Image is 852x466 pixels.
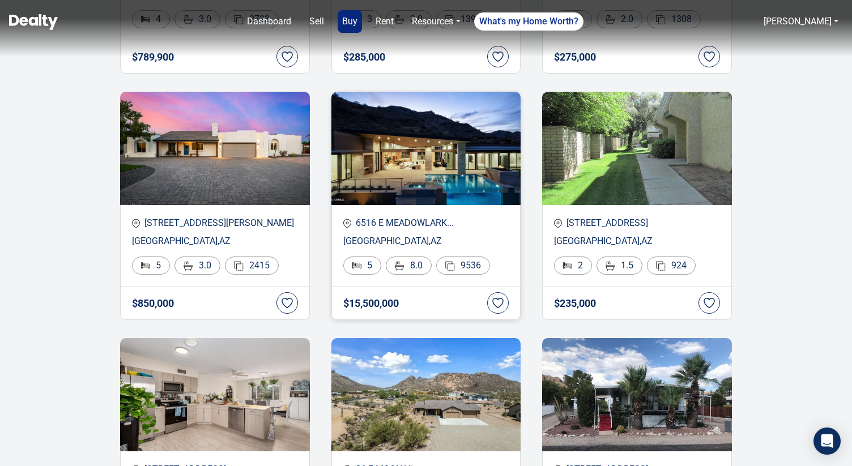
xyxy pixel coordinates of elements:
div: 3.0 [174,256,220,275]
img: Recent Properties [331,338,521,451]
a: Resources [407,10,465,33]
img: Bed [352,262,361,269]
p: 6516 E MEADOWLARK... [343,216,509,230]
img: Area [445,261,455,271]
p: [STREET_ADDRESS][PERSON_NAME] [132,216,298,230]
img: Recent Properties [120,92,310,205]
p: [GEOGRAPHIC_DATA] , AZ [132,234,298,248]
div: 2 [554,256,592,275]
div: 9536 [436,256,490,275]
img: Recent Properties [331,92,521,205]
a: Sell [305,10,329,33]
img: Recent Properties [542,92,732,205]
a: What's my Home Worth? [474,12,583,31]
h4: $ 275,000 [554,52,596,63]
p: [STREET_ADDRESS] [554,216,720,230]
a: [PERSON_NAME] [764,16,832,27]
a: Rent [371,10,398,33]
p: [GEOGRAPHIC_DATA] , AZ [343,234,509,248]
img: location [554,219,562,228]
div: 924 [647,256,696,275]
div: 8.0 [386,256,432,275]
p: [GEOGRAPHIC_DATA] , AZ [554,234,720,248]
iframe: BigID CMP Widget [6,432,40,466]
h4: $ 15,500,000 [343,298,399,309]
img: Bathroom [395,261,404,271]
img: Dealty - Buy, Sell & Rent Homes [9,14,58,30]
img: Area [656,261,666,271]
h4: $ 285,000 [343,52,385,63]
h4: $ 789,900 [132,52,174,63]
div: 2415 [225,256,279,275]
h4: $ 850,000 [132,298,174,309]
img: Bed [141,262,150,269]
img: location [343,219,351,228]
div: 1.5 [597,256,642,275]
img: Recent Properties [120,338,310,451]
a: Buy [338,10,362,33]
img: Area [234,261,244,271]
div: 5 [132,256,170,275]
img: Bathroom [184,261,193,271]
div: Open Intercom Messenger [813,427,841,455]
img: Recent Properties [542,338,732,451]
a: Dashboard [242,10,296,33]
img: Bathroom [606,261,615,271]
div: 5 [343,256,381,275]
h4: $ 235,000 [554,298,596,309]
img: location [132,219,140,228]
img: Bed [563,262,572,269]
a: [PERSON_NAME] [759,10,843,33]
